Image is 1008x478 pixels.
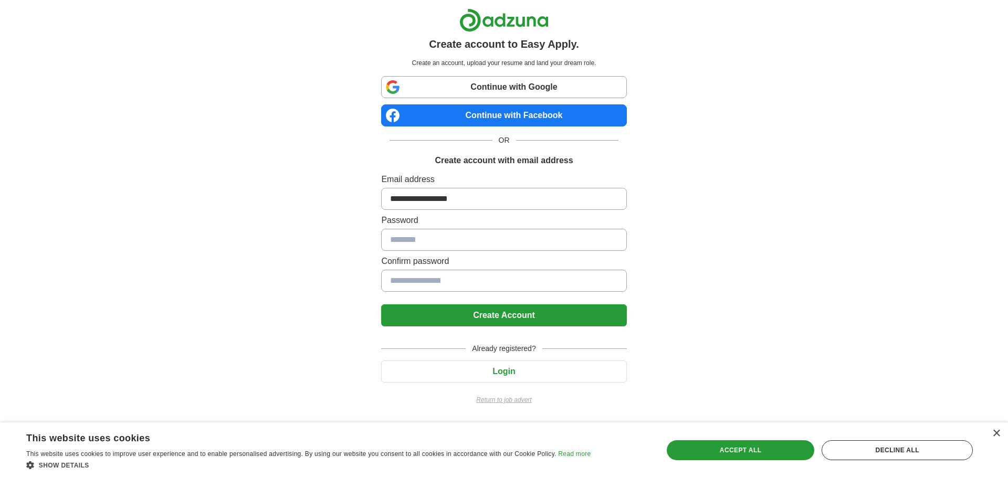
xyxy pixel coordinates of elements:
[381,104,626,126] a: Continue with Facebook
[381,360,626,383] button: Login
[26,429,564,444] div: This website uses cookies
[381,76,626,98] a: Continue with Google
[381,214,626,227] label: Password
[381,367,626,376] a: Login
[435,154,573,167] h1: Create account with email address
[667,440,815,460] div: Accept all
[466,343,542,354] span: Already registered?
[459,8,549,32] img: Adzuna logo
[383,58,624,68] p: Create an account, upload your resume and land your dream role.
[558,450,591,458] a: Read more, opens a new window
[26,450,556,458] span: This website uses cookies to improve user experience and to enable personalised advertising. By u...
[381,255,626,268] label: Confirm password
[492,135,516,146] span: OR
[381,395,626,405] a: Return to job advert
[381,304,626,326] button: Create Account
[26,460,591,470] div: Show details
[381,173,626,186] label: Email address
[429,36,579,52] h1: Create account to Easy Apply.
[822,440,973,460] div: Decline all
[992,430,1000,438] div: Close
[39,462,89,469] span: Show details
